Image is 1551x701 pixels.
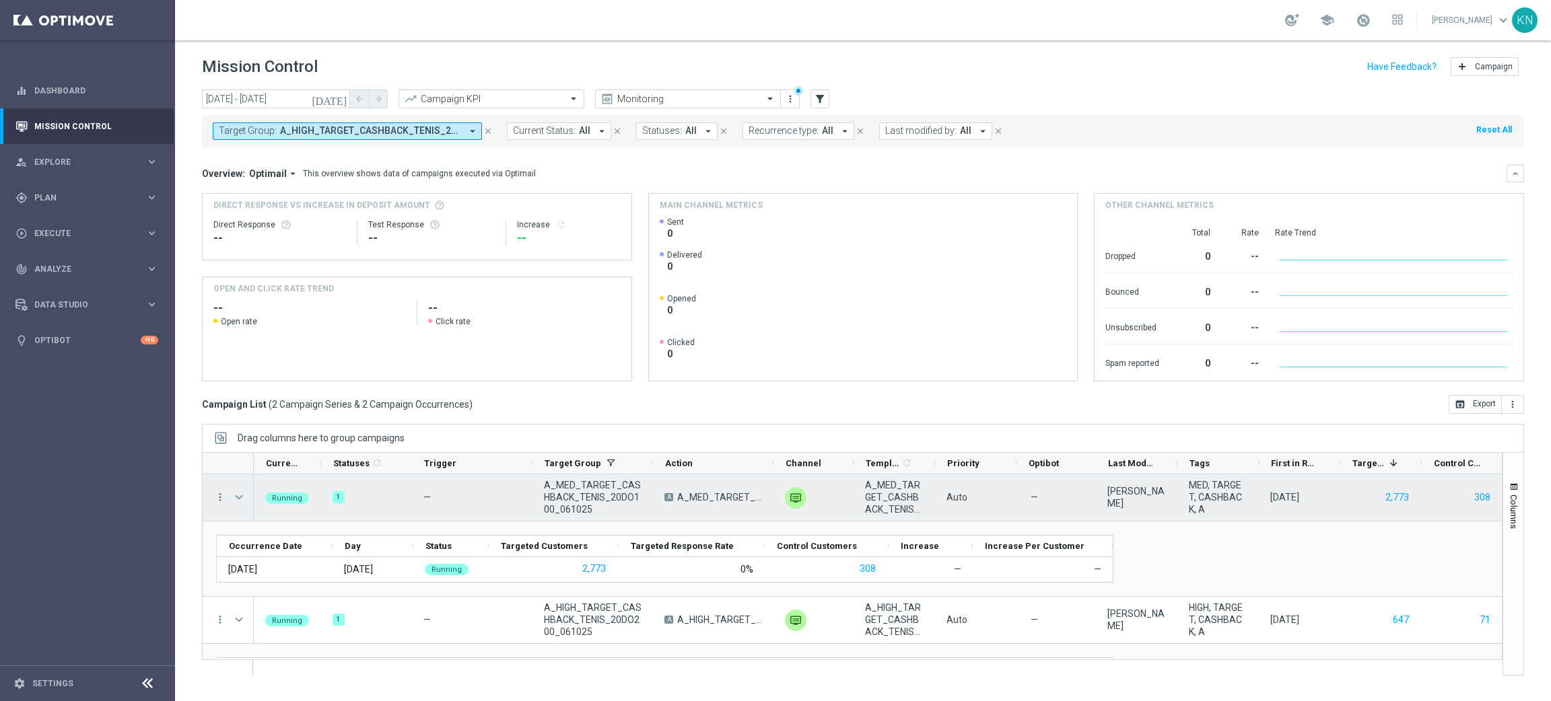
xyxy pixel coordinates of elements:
span: Recurrence type: [749,125,819,137]
button: more_vert [214,491,226,503]
h4: OPEN AND CLICK RATE TREND [213,283,334,295]
span: Increase Per Customer [985,541,1084,551]
div: Total [1175,227,1210,238]
div: 0 [1175,351,1210,373]
span: Statuses [333,458,370,468]
div: Increase [517,219,621,230]
div: 1 [333,491,345,503]
input: Select date range [202,89,350,108]
multiple-options-button: Export to CSV [1449,398,1524,409]
input: Have Feedback? [1367,62,1437,71]
i: close [856,126,865,136]
span: Target Group: [219,125,277,137]
span: A_MED_TARGET_CASHBACK_TENIS_20DO100_061025 [865,479,924,515]
div: Dropped [1105,244,1159,266]
span: A [664,493,673,501]
div: Optibot [15,322,158,358]
button: 647 [1391,612,1410,628]
span: 0 [667,227,684,239]
div: Spam reported [1105,351,1159,373]
span: Trigger [424,458,456,468]
div: Explore [15,156,145,168]
a: Optibot [34,322,141,358]
span: Drag columns here to group campaigns [238,433,405,443]
div: Kamil Nowak [1107,607,1166,632]
span: Opened [667,293,696,304]
i: more_vert [214,614,226,626]
button: close [854,124,866,139]
div: -- [213,230,346,246]
span: A_HIGH_TARGET_CASHBACK_TENIS_20DO200_061025 [865,601,924,638]
span: Control Customers [777,541,857,551]
button: refresh [555,219,566,230]
img: Private message [785,487,806,509]
i: add [1457,61,1468,72]
button: 308 [858,560,877,577]
span: Last modified by: [885,125,957,137]
div: Unsubscribed [1105,316,1159,337]
button: play_circle_outline Execute keyboard_arrow_right [15,228,159,239]
span: 0 [667,260,702,272]
button: lightbulb Optibot +10 [15,335,159,346]
span: Explore [34,158,145,166]
span: Analyze [34,265,145,273]
i: arrow_drop_down [977,125,989,137]
div: Execute [15,227,145,239]
div: Rate [1227,227,1259,238]
span: Target Group [545,458,601,468]
colored-tag: Running [265,491,309,504]
span: — [423,614,431,625]
span: Auto [946,614,967,625]
a: [PERSON_NAME]keyboard_arrow_down [1431,10,1512,30]
div: -- [1227,351,1259,373]
span: — [954,564,961,575]
div: 06 Oct 2025 [228,563,257,575]
i: arrow_drop_down [839,125,851,137]
span: HIGH, TARGET, CASHBACK, A [1189,601,1247,638]
i: close [483,126,493,136]
span: MED, TARGET, CASHBACK, A [1189,479,1247,515]
span: Columns [1509,494,1519,529]
span: Tags [1190,458,1210,468]
button: Statuses: All arrow_drop_down [636,122,718,140]
span: Delivered [667,250,702,260]
span: Calculate column [899,455,912,470]
div: -- [517,230,621,246]
i: equalizer [15,85,28,97]
div: Data Studio keyboard_arrow_right [15,299,159,310]
button: gps_fixed Plan keyboard_arrow_right [15,192,159,203]
button: 308 [1473,489,1492,506]
div: Bounced [1105,280,1159,301]
button: person_search Explore keyboard_arrow_right [15,157,159,168]
i: open_in_browser [1455,399,1466,410]
button: close [611,124,623,139]
button: more_vert [1502,395,1524,414]
span: Optibot [1029,458,1059,468]
colored-tag: Running [265,614,309,626]
button: close [482,124,494,139]
div: Analyze [15,263,145,275]
h3: Campaign List [202,398,473,410]
i: play_circle_outline [15,227,28,239]
span: ( [269,398,272,410]
span: — [1094,564,1101,575]
div: equalizer Dashboard [15,85,159,96]
span: Calculate column [370,455,382,470]
span: — [1031,491,1038,503]
span: First in Range [1271,458,1317,468]
div: 06 Oct 2025, Monday [1270,491,1299,503]
button: [DATE] [310,89,350,110]
img: Private message [785,610,806,631]
div: -- [1227,316,1259,337]
span: Running [432,565,462,574]
a: Dashboard [34,73,158,108]
i: close [994,126,1003,136]
span: Targeted Customers [1352,458,1384,468]
span: Statuses: [642,125,682,137]
button: close [992,124,1004,139]
span: Running [272,494,302,503]
div: 0 [1175,280,1210,301]
div: KN [1512,7,1538,33]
